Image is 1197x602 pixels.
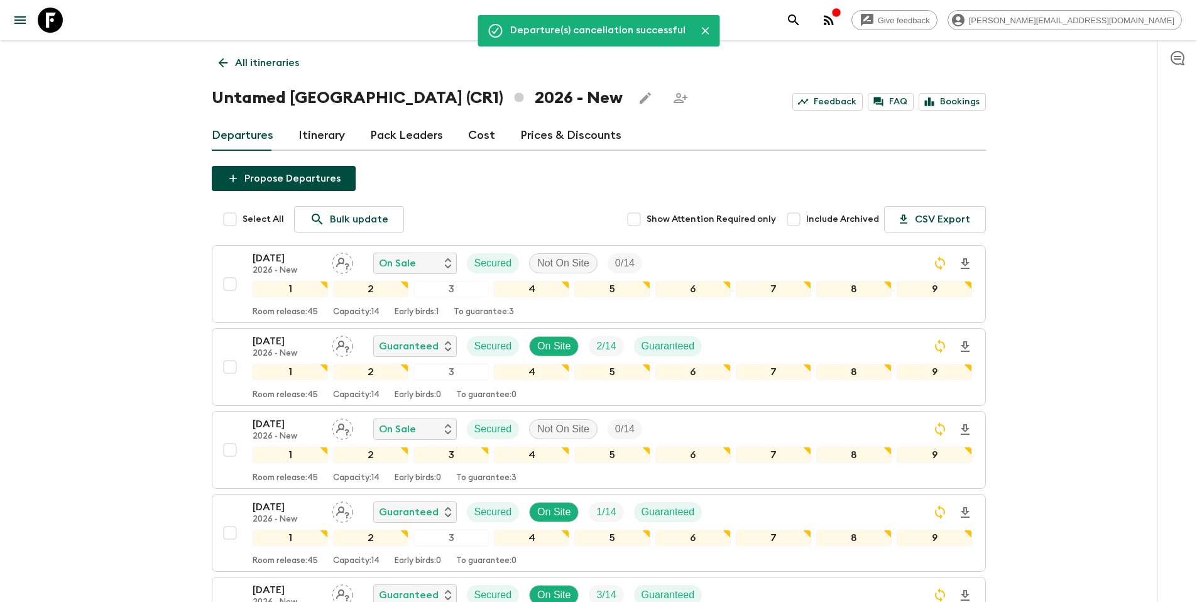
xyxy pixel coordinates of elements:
[454,307,514,317] p: To guarantee: 3
[253,583,322,598] p: [DATE]
[253,251,322,266] p: [DATE]
[333,473,380,483] p: Capacity: 14
[655,281,731,297] div: 6
[932,339,948,354] svg: Sync Required - Changes detected
[333,447,408,463] div: 2
[494,364,569,380] div: 4
[574,530,650,546] div: 5
[962,16,1181,25] span: [PERSON_NAME][EMAIL_ADDRESS][DOMAIN_NAME]
[868,93,914,111] a: FAQ
[574,364,650,380] div: 5
[474,256,512,271] p: Secured
[919,93,986,111] a: Bookings
[642,505,695,520] p: Guaranteed
[537,422,589,437] p: Not On Site
[884,206,986,233] button: CSV Export
[932,256,948,271] svg: Sync Required - Changes detected
[736,364,811,380] div: 7
[253,266,322,276] p: 2026 - New
[589,502,623,522] div: Trip Fill
[332,256,353,266] span: Assign pack leader
[736,530,811,546] div: 7
[781,8,806,33] button: search adventures
[395,556,441,566] p: Early birds: 0
[655,364,731,380] div: 6
[333,281,408,297] div: 2
[235,55,299,70] p: All itineraries
[633,85,658,111] button: Edit this itinerary
[468,121,495,151] a: Cost
[537,505,571,520] p: On Site
[379,422,416,437] p: On Sale
[615,256,635,271] p: 0 / 14
[537,256,589,271] p: Not On Site
[958,339,973,354] svg: Download Onboarding
[395,473,441,483] p: Early birds: 0
[474,422,512,437] p: Secured
[948,10,1182,30] div: [PERSON_NAME][EMAIL_ADDRESS][DOMAIN_NAME]
[413,530,489,546] div: 3
[494,530,569,546] div: 4
[395,390,441,400] p: Early birds: 0
[212,50,306,75] a: All itineraries
[253,447,328,463] div: 1
[212,411,986,489] button: [DATE]2026 - NewAssign pack leaderOn SaleSecuredNot On SiteTrip Fill123456789Room release:45Capac...
[332,339,353,349] span: Assign pack leader
[332,588,353,598] span: Assign pack leader
[642,339,695,354] p: Guaranteed
[608,419,642,439] div: Trip Fill
[897,530,972,546] div: 9
[897,281,972,297] div: 9
[212,245,986,323] button: [DATE]2026 - NewAssign pack leaderOn SaleSecuredNot On SiteTrip Fill123456789Room release:45Capac...
[253,556,318,566] p: Room release: 45
[474,339,512,354] p: Secured
[298,121,345,151] a: Itinerary
[529,253,598,273] div: Not On Site
[8,8,33,33] button: menu
[851,10,937,30] a: Give feedback
[456,556,517,566] p: To guarantee: 0
[529,336,579,356] div: On Site
[574,447,650,463] div: 5
[243,213,284,226] span: Select All
[816,364,892,380] div: 8
[647,213,776,226] span: Show Attention Required only
[253,417,322,432] p: [DATE]
[333,556,380,566] p: Capacity: 14
[871,16,937,25] span: Give feedback
[668,85,693,111] span: Share this itinerary
[332,505,353,515] span: Assign pack leader
[958,505,973,520] svg: Download Onboarding
[333,390,380,400] p: Capacity: 14
[574,281,650,297] div: 5
[413,447,489,463] div: 3
[510,19,686,43] div: Departure(s) cancellation successful
[806,213,879,226] span: Include Archived
[333,307,380,317] p: Capacity: 14
[696,21,714,40] button: Close
[253,364,328,380] div: 1
[332,422,353,432] span: Assign pack leader
[212,85,623,111] h1: Untamed [GEOGRAPHIC_DATA] (CR1) 2026 - New
[467,419,520,439] div: Secured
[467,502,520,522] div: Secured
[212,494,986,572] button: [DATE]2026 - NewAssign pack leaderGuaranteedSecuredOn SiteTrip FillGuaranteed123456789Room releas...
[958,256,973,271] svg: Download Onboarding
[467,336,520,356] div: Secured
[816,281,892,297] div: 8
[792,93,863,111] a: Feedback
[379,256,416,271] p: On Sale
[253,390,318,400] p: Room release: 45
[537,339,571,354] p: On Site
[529,502,579,522] div: On Site
[212,328,986,406] button: [DATE]2026 - NewAssign pack leaderGuaranteedSecuredOn SiteTrip FillGuaranteed123456789Room releas...
[467,253,520,273] div: Secured
[897,364,972,380] div: 9
[456,473,517,483] p: To guarantee: 3
[494,281,569,297] div: 4
[294,206,404,233] a: Bulk update
[474,505,512,520] p: Secured
[395,307,439,317] p: Early birds: 1
[494,447,569,463] div: 4
[655,530,731,546] div: 6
